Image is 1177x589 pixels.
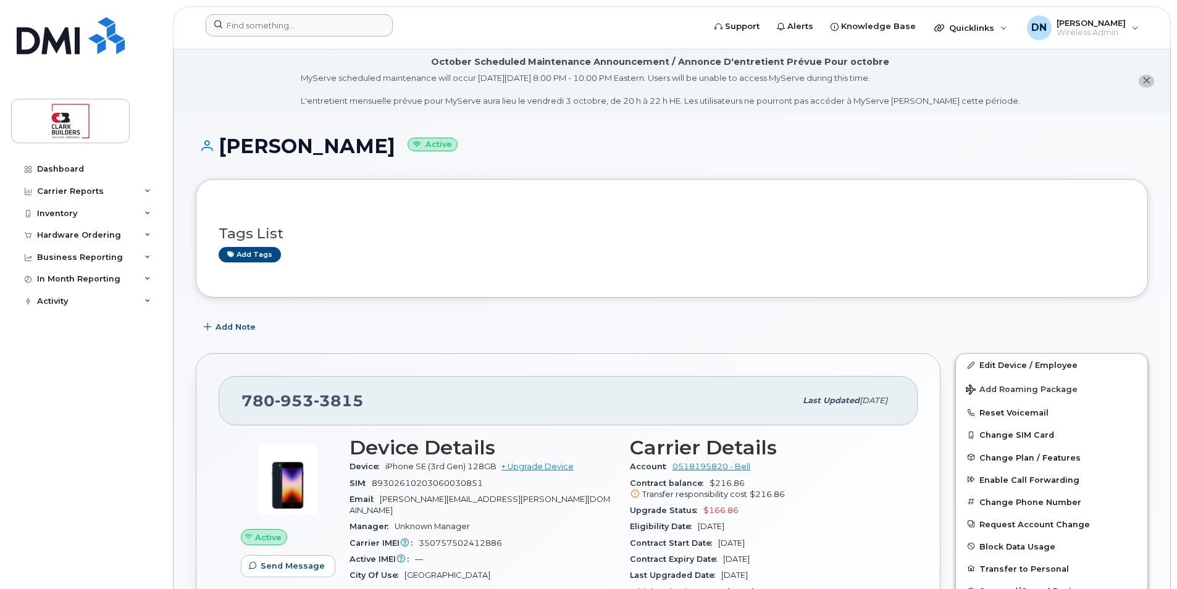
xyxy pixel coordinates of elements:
span: [DATE] [718,538,745,548]
span: Add Roaming Package [966,385,1078,396]
span: 3815 [314,391,364,410]
button: Change Plan / Features [956,446,1147,469]
span: [DATE] [721,570,748,580]
span: Unknown Manager [395,522,470,531]
span: 780 [241,391,364,410]
h1: [PERSON_NAME] [196,135,1148,157]
span: Account [630,462,672,471]
span: [GEOGRAPHIC_DATA] [404,570,490,580]
div: October Scheduled Maintenance Announcement / Annonce D'entretient Prévue Pour octobre [431,56,889,69]
button: Enable Call Forwarding [956,469,1147,491]
span: Manager [350,522,395,531]
span: Contract Expiry Date [630,554,723,564]
span: iPhone SE (3rd Gen) 128GB [385,462,496,471]
span: 89302610203060030851 [372,478,483,488]
span: Eligibility Date [630,522,698,531]
span: Carrier IMEI [350,538,419,548]
img: image20231002-3703462-1angbar.jpeg [251,443,325,517]
span: 953 [275,391,314,410]
button: Block Data Usage [956,535,1147,558]
h3: Tags List [219,226,1125,241]
button: Send Message [241,555,335,577]
span: $166.86 [703,506,739,515]
div: MyServe scheduled maintenance will occur [DATE][DATE] 8:00 PM - 10:00 PM Eastern. Users will be u... [301,72,1020,107]
span: City Of Use [350,570,404,580]
span: Last Upgraded Date [630,570,721,580]
button: Request Account Change [956,513,1147,535]
span: Add Note [216,321,256,333]
span: Last updated [803,396,860,405]
h3: Device Details [350,437,615,459]
span: $216.86 [750,490,785,499]
span: Enable Call Forwarding [979,475,1079,484]
span: 350757502412886 [419,538,502,548]
span: Active [255,532,282,543]
span: [DATE] [860,396,887,405]
span: [DATE] [698,522,724,531]
button: Change Phone Number [956,491,1147,513]
span: — [415,554,423,564]
span: Upgrade Status [630,506,703,515]
span: Transfer responsibility cost [642,490,747,499]
iframe: Messenger Launcher [1123,535,1168,580]
button: Change SIM Card [956,424,1147,446]
span: Active IMEI [350,554,415,564]
h3: Carrier Details [630,437,895,459]
button: Add Roaming Package [956,376,1147,401]
span: Email [350,495,380,504]
span: Contract Start Date [630,538,718,548]
button: close notification [1139,75,1154,88]
span: Device [350,462,385,471]
button: Transfer to Personal [956,558,1147,580]
span: Change Plan / Features [979,453,1081,462]
button: Reset Voicemail [956,401,1147,424]
span: SIM [350,478,372,488]
span: $216.86 [630,478,895,501]
a: + Upgrade Device [501,462,574,471]
button: Add Note [196,316,266,338]
span: [DATE] [723,554,750,564]
span: [PERSON_NAME][EMAIL_ADDRESS][PERSON_NAME][DOMAIN_NAME] [350,495,610,515]
span: Send Message [261,560,325,572]
a: 0518195820 - Bell [672,462,750,471]
a: Add tags [219,247,281,262]
span: Contract balance [630,478,710,488]
small: Active [408,138,458,152]
a: Edit Device / Employee [956,354,1147,376]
